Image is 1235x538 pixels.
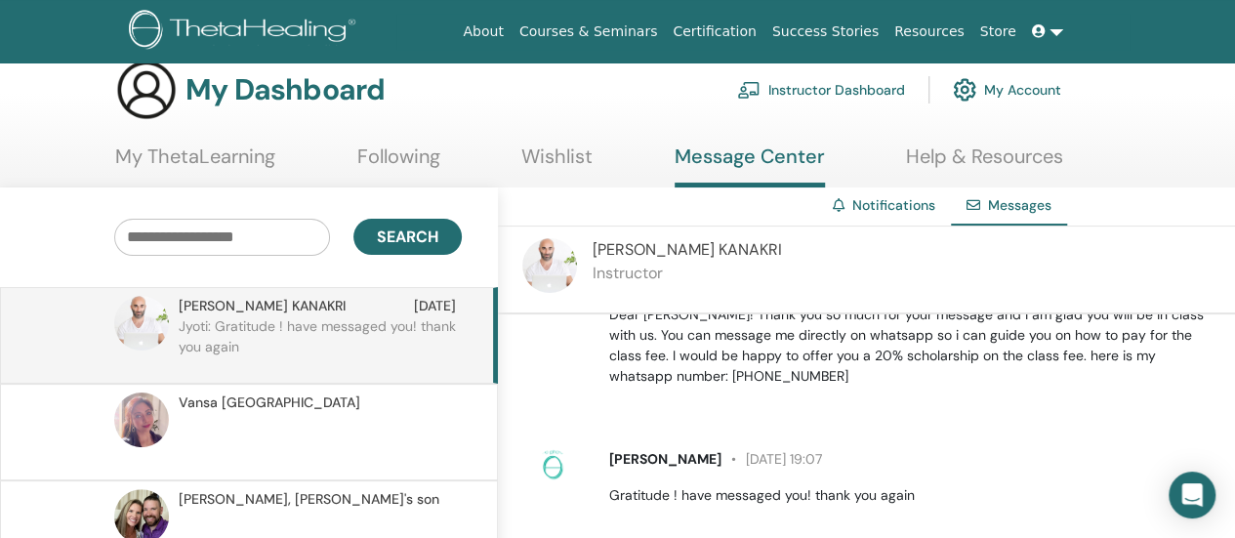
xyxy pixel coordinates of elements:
[972,14,1024,50] a: Store
[179,316,462,375] p: Jyoti: Gratitude ! have messaged you! thank you again
[179,489,439,510] span: [PERSON_NAME], [PERSON_NAME]'s son
[179,296,346,316] span: [PERSON_NAME] KANAKRI
[521,145,593,183] a: Wishlist
[1169,472,1215,518] div: Open Intercom Messenger
[522,238,577,293] img: default.jpg
[185,72,385,107] h3: My Dashboard
[512,14,666,50] a: Courses & Seminars
[414,296,456,316] span: [DATE]
[737,68,905,111] a: Instructor Dashboard
[675,145,825,187] a: Message Center
[906,145,1063,183] a: Help & Resources
[886,14,972,50] a: Resources
[721,450,822,468] span: [DATE] 19:07
[609,485,1213,506] p: Gratitude ! have messaged you! thank you again
[609,305,1213,387] p: Dear [PERSON_NAME]! Thank you so much for your message and i am glad you will be in class with us...
[357,145,440,183] a: Following
[114,393,169,447] img: default.jpg
[852,196,935,214] a: Notifications
[455,14,511,50] a: About
[953,68,1061,111] a: My Account
[179,393,360,413] span: Vansa [GEOGRAPHIC_DATA]
[988,196,1051,214] span: Messages
[353,219,462,255] button: Search
[115,145,275,183] a: My ThetaLearning
[665,14,763,50] a: Certification
[593,239,782,260] span: [PERSON_NAME] KANAKRI
[953,73,976,106] img: cog.svg
[114,296,169,351] img: default.jpg
[737,81,761,99] img: chalkboard-teacher.svg
[377,227,438,247] span: Search
[537,449,568,480] img: no-photo.png
[115,59,178,121] img: generic-user-icon.jpg
[764,14,886,50] a: Success Stories
[593,262,782,285] p: Instructor
[129,10,362,54] img: logo.png
[609,450,721,468] span: [PERSON_NAME]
